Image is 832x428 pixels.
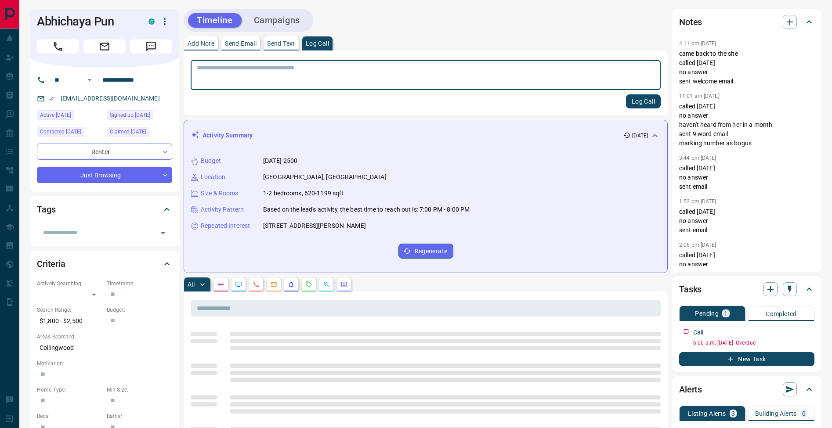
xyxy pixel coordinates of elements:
p: called [DATE] no answer sent email [679,207,814,235]
h1: Abhichaya Pun [37,14,135,29]
p: [DATE]-2500 [263,156,297,165]
p: Repeated Interest [201,221,250,230]
p: Send Text [267,40,295,47]
div: condos.ca [148,18,155,25]
p: Search Range: [37,306,102,314]
p: [GEOGRAPHIC_DATA], [GEOGRAPHIC_DATA] [263,173,387,182]
button: Timeline [188,13,242,28]
p: Budget: [107,306,172,314]
div: Just Browsing [37,167,172,183]
svg: Lead Browsing Activity [235,281,242,288]
p: Listing Alerts [688,410,726,417]
p: Based on the lead's activity, the best time to reach out is: 7:00 PM - 8:00 PM [263,205,470,214]
span: Call [37,40,79,54]
p: Add Note [188,40,214,47]
p: Motivation: [37,360,172,367]
p: 1-2 bedrooms, 620-1199 sqft [263,189,344,198]
p: Min Size: [107,386,172,394]
svg: Opportunities [323,281,330,288]
p: 1:52 pm [DATE] [679,198,716,205]
p: 2:06 pm [DATE] [679,242,716,248]
button: Log Call [626,94,661,108]
p: 3:44 pm [DATE] [679,155,716,161]
p: Size & Rooms [201,189,239,198]
p: Areas Searched: [37,333,172,341]
span: Signed up [DATE] [110,111,150,119]
div: Notes [679,11,814,32]
svg: Email Verified [48,96,54,102]
p: came back to the site called [DATE] no answer sent welcome email [679,49,814,86]
div: Renter [37,144,172,160]
span: Contacted [DATE] [40,127,81,136]
button: Campaigns [245,13,309,28]
h2: Criteria [37,257,65,271]
p: Beds: [37,412,102,420]
p: Log Call [306,40,329,47]
p: called [DATE] no answer sent email [679,251,814,278]
h2: Tags [37,202,55,216]
h2: Alerts [679,382,702,396]
button: New Task [679,352,814,366]
p: Actively Searching: [37,280,102,288]
a: [EMAIL_ADDRESS][DOMAIN_NAME] [61,95,160,102]
p: called [DATE] no answer haven't heard from her in a month sent 9 word email marking number as bogus [679,102,814,148]
h2: Tasks [679,282,702,296]
p: 4:11 pm [DATE] [679,40,716,47]
svg: Calls [253,281,260,288]
span: Email [83,40,126,54]
p: Budget [201,156,221,165]
p: 11:01 am [DATE] [679,93,720,99]
p: called [DATE] no answer sent email [679,164,814,191]
p: Timeframe: [107,280,172,288]
p: [DATE] [632,132,648,140]
svg: Emails [270,281,277,288]
div: Tags [37,199,172,220]
p: Home Type: [37,386,102,394]
p: Send Email [225,40,257,47]
p: Call [693,328,704,337]
h2: Notes [679,15,702,29]
p: 1 [724,310,727,317]
div: Fri Jun 21 2024 [107,127,172,139]
p: Completed [766,311,797,317]
button: Open [84,75,95,85]
p: 6:00 a.m. [DATE] - Overdue [693,339,814,347]
div: Alerts [679,379,814,400]
svg: Requests [305,281,312,288]
p: Activity Summary [203,131,253,140]
p: $1,800 - $2,500 [37,314,102,328]
div: Criteria [37,253,172,274]
p: Location [201,173,225,182]
button: Regenerate [398,244,453,259]
svg: Listing Alerts [288,281,295,288]
p: [STREET_ADDRESS][PERSON_NAME] [263,221,366,230]
span: Active [DATE] [40,111,71,119]
span: Claimed [DATE] [110,127,146,136]
p: Baths: [107,412,172,420]
div: Tasks [679,279,814,300]
p: Pending [695,310,719,317]
p: 3 [731,410,735,417]
div: Wed Aug 06 2025 [37,110,102,122]
p: All [188,281,195,288]
div: Wed Jun 05 2024 [107,110,172,122]
button: Open [157,227,169,239]
p: Collingwood [37,341,172,355]
p: Activity Pattern [201,205,244,214]
div: Activity Summary[DATE] [191,127,660,144]
p: Building Alerts [755,410,797,417]
svg: Notes [217,281,224,288]
svg: Agent Actions [340,281,347,288]
div: Wed Aug 13 2025 [37,127,102,139]
span: Message [130,40,172,54]
p: 0 [802,410,806,417]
